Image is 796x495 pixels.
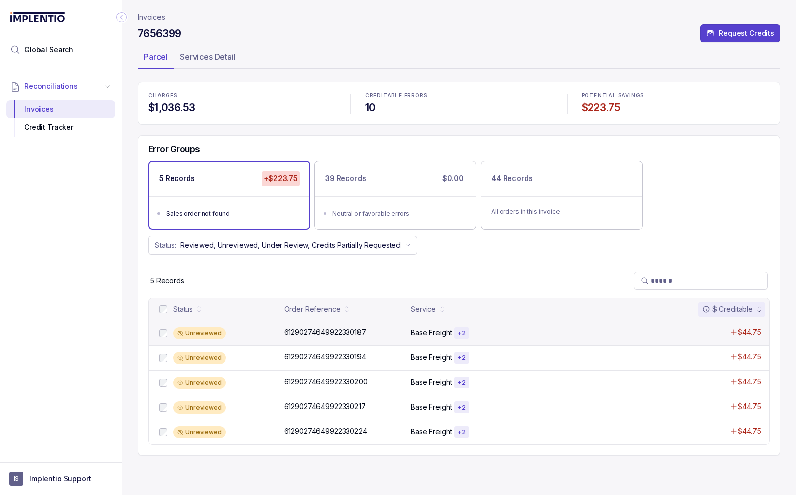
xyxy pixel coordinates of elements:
h4: 10 [365,101,553,115]
p: 39 Records [325,173,366,184]
h5: Error Groups [148,144,200,155]
p: POTENTIAL SAVINGS [582,93,770,99]
nav: breadcrumb [138,12,165,22]
p: 61290274649922330200 [284,377,368,387]
p: Services Detail [180,51,236,63]
p: 61290274649922330224 [284,426,367,436]
button: Request Credits [700,24,780,42]
div: Reconciliations [6,98,115,139]
button: User initialsImplentio Support [9,472,112,486]
div: Unreviewed [173,401,226,414]
p: Request Credits [719,28,774,38]
div: Service [411,304,436,314]
p: Status: [155,240,176,250]
div: Unreviewed [173,352,226,364]
p: $44.75 [738,401,761,412]
div: Unreviewed [173,426,226,438]
p: Parcel [144,51,168,63]
p: + 2 [457,379,466,387]
div: Unreviewed [173,377,226,389]
span: Reconciliations [24,81,78,92]
p: 61290274649922330187 [284,327,366,337]
input: checkbox-checkbox [159,329,167,337]
div: Sales order not found [166,209,299,219]
p: + 2 [457,428,466,436]
p: Base Freight [411,427,452,437]
div: Neutral or favorable errors [332,209,465,219]
p: Reviewed, Unreviewed, Under Review, Credits Partially Requested [180,240,401,250]
p: + 2 [457,354,466,362]
div: Invoices [14,100,107,118]
span: Global Search [24,44,73,55]
p: All orders in this invoice [491,207,632,217]
p: CHARGES [148,93,336,99]
li: Tab Services Detail [174,49,242,69]
h4: $223.75 [582,101,770,115]
p: Base Freight [411,377,452,387]
input: checkbox-checkbox [159,379,167,387]
button: Reconciliations [6,75,115,98]
div: Remaining page entries [150,276,184,286]
p: Implentio Support [29,474,91,484]
div: $ Creditable [702,304,753,314]
div: Credit Tracker [14,118,107,137]
p: CREDITABLE ERRORS [365,93,553,99]
p: $0.00 [440,171,466,186]
div: Unreviewed [173,327,226,339]
p: +$223.75 [262,171,300,186]
p: $44.75 [738,352,761,362]
p: $44.75 [738,377,761,387]
div: Status [173,304,193,314]
p: Base Freight [411,352,452,363]
p: 5 Records [159,173,195,184]
p: 5 Records [150,276,184,286]
p: Base Freight [411,402,452,412]
span: User initials [9,472,23,486]
input: checkbox-checkbox [159,428,167,436]
p: + 2 [457,403,466,412]
input: checkbox-checkbox [159,403,167,412]
li: Tab Parcel [138,49,174,69]
input: checkbox-checkbox [159,354,167,362]
div: Collapse Icon [115,11,128,23]
p: 61290274649922330194 [284,352,366,362]
a: Invoices [138,12,165,22]
input: checkbox-checkbox [159,305,167,313]
p: $44.75 [738,327,761,337]
p: 44 Records [491,173,533,184]
p: $44.75 [738,426,761,436]
p: + 2 [457,329,466,337]
h4: $1,036.53 [148,101,336,115]
p: 61290274649922330217 [284,401,366,412]
p: Base Freight [411,328,452,338]
ul: Tab Group [138,49,780,69]
button: Status:Reviewed, Unreviewed, Under Review, Credits Partially Requested [148,236,417,255]
div: Order Reference [284,304,341,314]
h4: 7656399 [138,27,181,41]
